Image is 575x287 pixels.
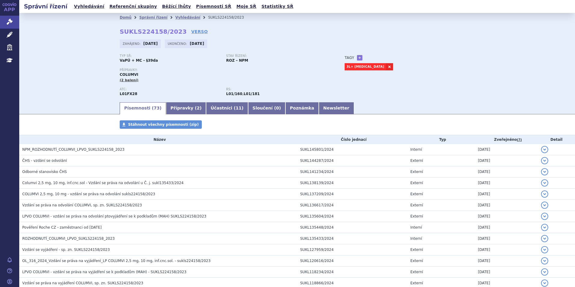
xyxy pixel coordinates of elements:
[475,211,538,222] td: [DATE]
[120,102,166,114] a: Písemnosti (73)
[297,189,407,200] td: SUKL137209/2024
[410,281,423,285] span: Externí
[410,159,423,163] span: Externí
[120,78,139,82] span: (2 balení)
[120,28,187,35] strong: SUKLS224158/2023
[541,246,548,253] button: detail
[410,248,423,252] span: Externí
[410,259,423,263] span: Externí
[475,244,538,255] td: [DATE]
[22,214,206,218] span: LPVO COLUMVI - vzdání se práva na odvolání ptovyjádření se k podkladům (MAH) SUKLS224158/2023
[297,244,407,255] td: SUKL127959/2024
[345,54,354,61] h3: Tagy
[120,120,202,129] a: Stáhnout všechny písemnosti (zip)
[541,257,548,264] button: detail
[475,222,538,233] td: [DATE]
[108,2,159,11] a: Referenční skupiny
[197,106,200,110] span: 2
[276,106,279,110] span: 0
[22,248,110,252] span: Vzdání se vyjádření - sp. zn. SUKLS224158/2023
[475,189,538,200] td: [DATE]
[541,268,548,276] button: detail
[297,255,407,267] td: SUKL120616/2024
[22,192,155,196] span: COLUMVI 2,5 mg, 10 mg - vzdání se práva na odvolání sukls224158/2023
[538,135,575,144] th: Detail
[517,138,522,142] abbr: (?)
[22,203,142,207] span: Vzdání se práva na odvolání COLUMVI, sp. zn. SUKLS224158/2023
[22,270,186,274] span: LPVO COLUMVI - vzdání se práva na vyjádření se k podkladům (MAH) - SUKLS224158/2023
[410,147,422,152] span: Interní
[120,58,158,63] strong: VaPÚ + MC - §39da
[226,88,327,91] p: RS:
[123,41,142,46] span: Zahájeno:
[541,213,548,220] button: detail
[22,236,115,241] span: ROZHODNUTÍ_COLUMVI_LPVO_SUKLS224158_2023
[541,168,548,175] button: detail
[297,144,407,155] td: SUKL145801/2024
[541,179,548,187] button: detail
[410,203,423,207] span: Externí
[22,181,183,185] span: Columvi 2,5 mg, 10 mg, inf.cnc.sol - Vzdání se práva na odvolání u Č. j. sukl135433/2024
[72,2,106,11] a: Vyhledávání
[541,190,548,198] button: detail
[19,135,297,144] th: Název
[154,106,159,110] span: 73
[475,144,538,155] td: [DATE]
[475,177,538,189] td: [DATE]
[194,2,233,11] a: Písemnosti SŘ
[128,122,199,127] span: Stáhnout všechny písemnosti (zip)
[410,192,423,196] span: Externí
[236,106,241,110] span: 11
[22,225,102,230] span: Pověření Roche CZ - zaměstnanci od 23.05.2024
[475,233,538,244] td: [DATE]
[244,92,260,96] strong: glofitamab pro indikaci relabující / refrakterní difuzní velkobuněčný B-lymfom (DLBCL)
[22,159,67,163] span: ČHS - vzdání se odvolání
[22,170,67,174] span: Odborné stanovisko ČHS
[475,267,538,278] td: [DATE]
[541,157,548,164] button: detail
[139,15,168,20] a: Správní řízení
[175,15,200,20] a: Vyhledávání
[22,259,211,263] span: OL_316_2024_Vzdání se práva na vyjádření_LP COLUMVI 2,5 mg, 10 mg, inf.cnc.sol. - sukls224158/2023
[475,200,538,211] td: [DATE]
[143,42,158,46] strong: [DATE]
[541,279,548,287] button: detail
[475,166,538,177] td: [DATE]
[297,155,407,166] td: SUKL144287/2024
[226,92,242,96] strong: monoklonální protilátky a konjugáty protilátka – léčivo
[345,63,386,70] a: 3L+ [MEDICAL_DATA]
[357,55,362,60] a: +
[297,135,407,144] th: Číslo jednací
[541,224,548,231] button: detail
[541,146,548,153] button: detail
[319,102,354,114] a: Newsletter
[160,2,193,11] a: Běžící lhůty
[297,200,407,211] td: SUKL136617/2024
[410,170,423,174] span: Externí
[120,68,333,72] p: Přípravky:
[297,267,407,278] td: SUKL118234/2024
[475,155,538,166] td: [DATE]
[226,88,333,97] div: ,
[226,54,327,58] p: Stav řízení:
[206,102,248,114] a: Účastníci (11)
[191,29,208,35] a: VERSO
[22,147,125,152] span: NPM_ROZHODNUTÍ_COLUMVI_LPVO_SUKLS224158_2023
[120,92,137,96] strong: GLOFITAMAB
[410,270,423,274] span: Externí
[297,211,407,222] td: SUKL135604/2024
[190,42,204,46] strong: [DATE]
[475,135,538,144] th: Zveřejněno
[22,281,143,285] span: Vzdání se práva na vyjádření COLUMVI, sp. zn. SUKLS224158/2023
[120,73,138,77] span: COLUMVI
[235,2,258,11] a: Moje SŘ
[297,222,407,233] td: SUKL135448/2024
[297,177,407,189] td: SUKL138139/2024
[410,214,423,218] span: Externí
[226,58,248,63] strong: ROZ – NPM
[475,255,538,267] td: [DATE]
[260,2,295,11] a: Statistiky SŘ
[120,88,220,91] p: ATC:
[166,102,206,114] a: Přípravky (2)
[19,2,72,11] h2: Správní řízení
